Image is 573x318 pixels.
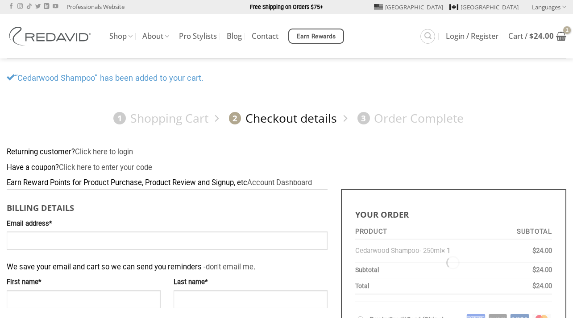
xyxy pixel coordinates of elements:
a: 2Checkout details [224,111,337,126]
label: First name [7,277,161,288]
span: 2 [229,112,241,124]
div: Have a coupon? [7,162,566,174]
strong: Free Shipping on Orders $75+ [250,4,323,10]
div: Returning customer? [7,146,566,158]
a: 1Shopping Cart [109,111,208,126]
nav: Checkout steps [7,104,566,133]
span: We save your email and cart so we can send you reminders - . [7,257,255,273]
a: Follow on Twitter [35,4,41,10]
a: don't email me [206,263,253,271]
a: Follow on YouTube [53,4,58,10]
a: About [142,28,169,45]
span: 1 [113,112,126,124]
span: Cart / [508,33,554,40]
a: Follow on LinkedIn [44,4,49,10]
a: Contact [252,28,278,44]
a: Follow on Facebook [8,4,14,10]
a: Search [420,29,435,44]
label: Last name [174,277,328,288]
a: Earn Rewards [288,29,344,44]
div: Earn Reward Points for Product Purchase, Product Review and Signup, etc [7,177,566,189]
span: Earn Rewards [297,32,336,41]
span: Login / Register [446,33,498,40]
label: Email address [7,219,328,229]
a: [GEOGRAPHIC_DATA] [449,0,519,14]
a: Languages [532,0,566,13]
a: [GEOGRAPHIC_DATA] [374,0,443,14]
span: $ [529,31,534,41]
a: Enter your coupon code [59,163,152,172]
a: Click here to login [75,148,133,156]
h3: Your order [355,203,552,221]
a: Follow on TikTok [26,4,32,10]
a: Shop [109,28,133,45]
a: Account Dashboard [247,178,312,187]
h3: Billing details [7,197,328,214]
a: Login / Register [446,28,498,44]
a: Blog [227,28,242,44]
img: REDAVID Salon Products | United States [7,27,96,45]
a: Follow on Instagram [17,4,23,10]
a: View cart [508,26,566,46]
bdi: 24.00 [529,31,554,41]
a: Pro Stylists [179,28,217,44]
